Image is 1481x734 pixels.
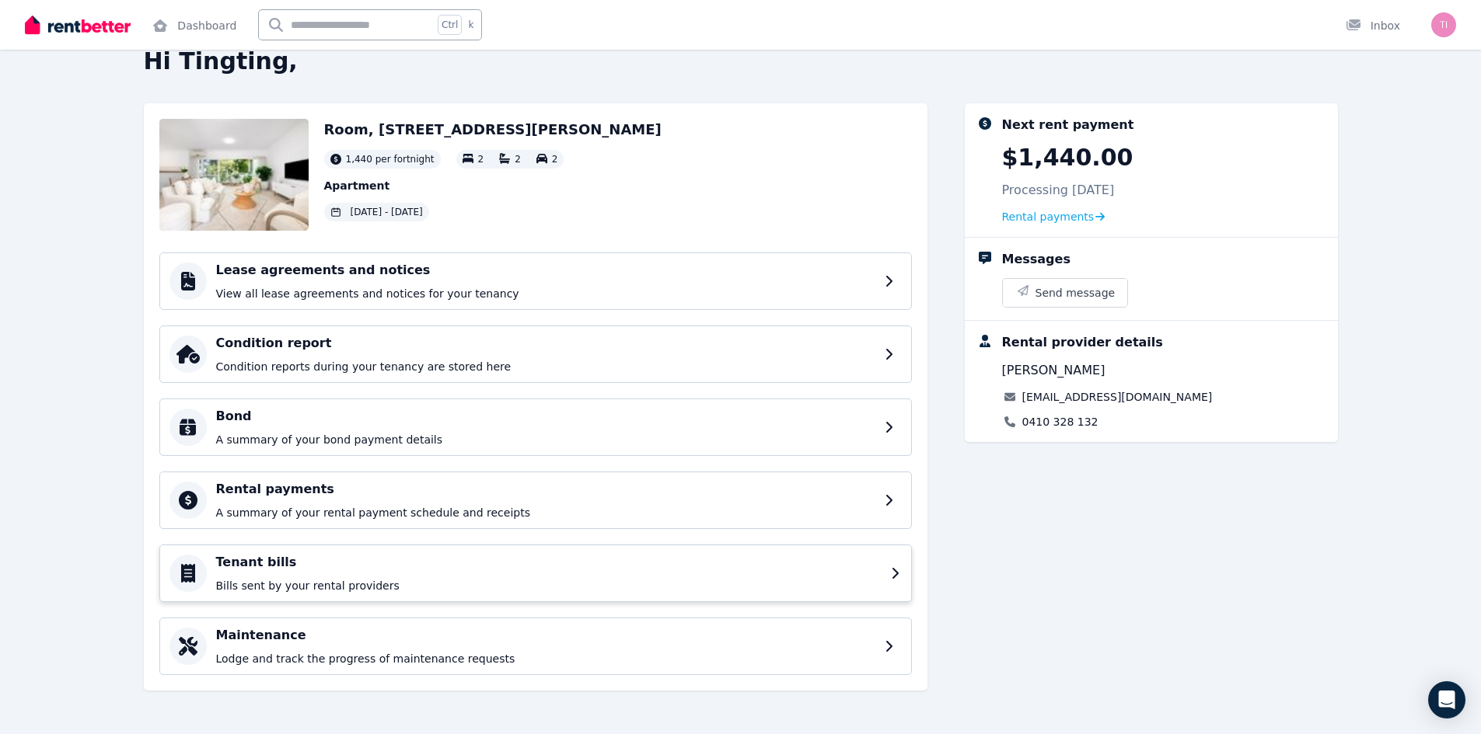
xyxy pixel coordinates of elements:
span: [PERSON_NAME] [1002,361,1106,380]
div: Open Intercom Messenger [1428,681,1465,718]
span: 1,440 per fortnight [346,153,435,165]
p: A summary of your rental payment schedule and receipts [216,505,875,520]
span: Send message [1036,285,1116,301]
p: Condition reports during your tenancy are stored here [216,359,875,374]
span: Rental payments [1002,209,1095,224]
p: $1,440.00 [1002,144,1133,172]
p: Apartment [324,178,662,193]
span: [DATE] - [DATE] [351,206,423,218]
img: RentBetter [25,13,131,37]
p: A summary of your bond payment details [216,432,875,447]
h2: Hi Tingting, [144,47,1338,75]
img: Property Url [159,119,309,231]
span: Ctrl [438,15,462,35]
a: 0410 328 132 [1022,414,1099,430]
div: Rental provider details [1002,333,1163,352]
p: Processing [DATE] [1002,181,1115,200]
span: 2 [478,154,484,165]
img: Tingting Wang [1431,12,1456,37]
a: Rental payments [1002,209,1106,224]
h4: Bond [216,407,875,426]
h4: Lease agreements and notices [216,261,875,280]
h4: Rental payments [216,480,875,499]
span: 2 [552,154,558,165]
h4: Condition report [216,334,875,353]
a: [EMAIL_ADDRESS][DOMAIN_NAME] [1022,389,1213,405]
h4: Maintenance [216,626,875,645]
span: 2 [515,154,521,165]
button: Send message [1003,279,1128,307]
p: Lodge and track the progress of maintenance requests [216,651,875,666]
div: Messages [1002,250,1071,269]
p: Bills sent by your rental providers [216,578,882,593]
h2: Room, [STREET_ADDRESS][PERSON_NAME] [324,119,662,141]
div: Inbox [1346,18,1400,33]
p: View all lease agreements and notices for your tenancy [216,286,875,301]
div: Next rent payment [1002,116,1134,134]
span: k [468,19,473,31]
h4: Tenant bills [216,553,882,572]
